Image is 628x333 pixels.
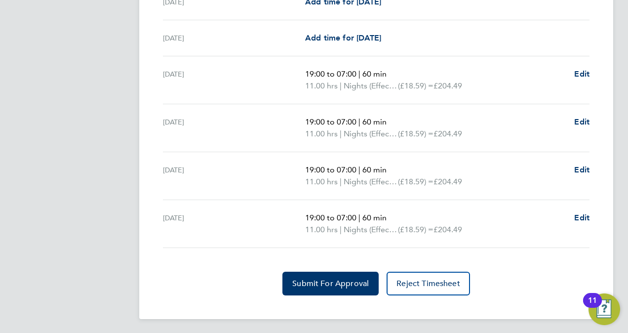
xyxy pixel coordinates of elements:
[362,213,387,222] span: 60 min
[574,212,589,224] a: Edit
[398,129,433,138] span: (£18.59) =
[574,69,589,79] span: Edit
[433,225,462,234] span: £204.49
[588,300,597,313] div: 11
[340,129,342,138] span: |
[163,212,305,236] div: [DATE]
[574,116,589,128] a: Edit
[574,165,589,174] span: Edit
[344,224,398,236] span: Nights (Effective [DATE])
[433,129,462,138] span: £204.49
[358,165,360,174] span: |
[305,69,356,79] span: 19:00 to 07:00
[305,32,381,44] a: Add time for [DATE]
[163,116,305,140] div: [DATE]
[358,213,360,222] span: |
[163,164,305,188] div: [DATE]
[340,177,342,186] span: |
[305,165,356,174] span: 19:00 to 07:00
[362,117,387,126] span: 60 min
[589,293,620,325] button: Open Resource Center, 11 new notifications
[574,68,589,80] a: Edit
[433,81,462,90] span: £204.49
[387,272,470,295] button: Reject Timesheet
[362,69,387,79] span: 60 min
[305,225,338,234] span: 11.00 hrs
[574,213,589,222] span: Edit
[163,68,305,92] div: [DATE]
[574,117,589,126] span: Edit
[305,81,338,90] span: 11.00 hrs
[305,177,338,186] span: 11.00 hrs
[398,81,433,90] span: (£18.59) =
[340,81,342,90] span: |
[362,165,387,174] span: 60 min
[344,80,398,92] span: Nights (Effective [DATE])
[574,164,589,176] a: Edit
[398,225,433,234] span: (£18.59) =
[344,176,398,188] span: Nights (Effective [DATE])
[340,225,342,234] span: |
[163,32,305,44] div: [DATE]
[305,33,381,42] span: Add time for [DATE]
[305,213,356,222] span: 19:00 to 07:00
[344,128,398,140] span: Nights (Effective [DATE])
[358,117,360,126] span: |
[305,117,356,126] span: 19:00 to 07:00
[292,279,369,289] span: Submit For Approval
[305,129,338,138] span: 11.00 hrs
[358,69,360,79] span: |
[282,272,379,295] button: Submit For Approval
[398,177,433,186] span: (£18.59) =
[396,279,460,289] span: Reject Timesheet
[433,177,462,186] span: £204.49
